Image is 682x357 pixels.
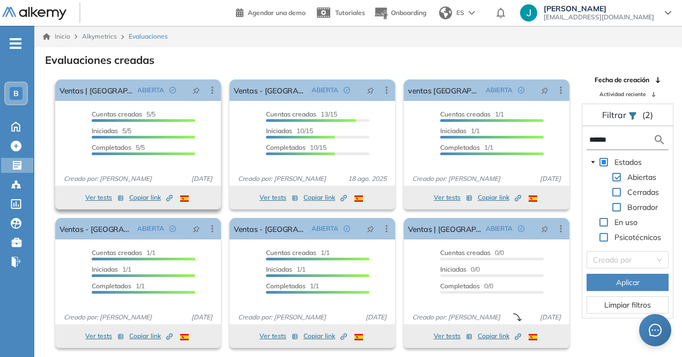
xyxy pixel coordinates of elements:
span: check-circle [169,87,176,93]
span: ABIERTA [137,224,164,234]
span: Actividad reciente [599,90,646,98]
span: check-circle [518,87,524,93]
button: Ver tests [260,330,298,343]
span: Borrador [627,202,658,212]
button: pushpin [359,220,382,237]
button: Limpiar filtros [587,296,669,314]
i: - [10,42,21,45]
button: pushpin [533,220,557,237]
h3: Evaluaciones creadas [45,54,154,67]
img: ESP [354,334,363,340]
span: pushpin [541,86,548,94]
span: 1/1 [92,249,155,257]
span: caret-down [590,159,596,165]
span: Iniciadas [266,265,292,273]
button: Aplicar [587,274,669,291]
span: Copiar link [129,331,173,341]
span: 1/1 [440,127,480,135]
span: 10/15 [266,127,313,135]
span: Estados [612,156,644,169]
span: Cuentas creadas [266,249,316,257]
img: ESP [354,195,363,202]
span: Copiar link [129,193,173,202]
span: pushpin [541,224,548,233]
span: Cuentas creadas [266,110,316,118]
button: Copiar link [478,330,521,343]
span: [DATE] [536,174,565,184]
button: Ver tests [434,191,472,204]
span: En uso [612,216,640,229]
span: Completados [440,143,480,151]
span: Evaluaciones [129,32,168,41]
span: Completados [266,143,306,151]
button: Copiar link [303,330,347,343]
button: Ver tests [260,191,298,204]
img: world [439,6,452,19]
span: Fecha de creación [595,75,649,85]
span: 1/1 [92,265,131,273]
span: Psicotécnicos [612,231,663,244]
span: pushpin [192,86,200,94]
span: ABIERTA [486,224,513,234]
span: Completados [92,143,131,151]
span: Onboarding [391,9,426,17]
span: Cuentas creadas [440,110,491,118]
a: Ventas | [GEOGRAPHIC_DATA] (Nuevo) [60,79,133,101]
span: Psicotécnicos [614,232,661,242]
span: Creado por: [PERSON_NAME] [60,174,156,184]
img: ESP [180,195,189,202]
span: Creado por: [PERSON_NAME] [234,312,330,322]
button: pushpin [184,82,208,99]
button: Ver tests [434,330,472,343]
span: [EMAIL_ADDRESS][DOMAIN_NAME] [544,13,654,21]
span: Creado por: [PERSON_NAME] [408,174,505,184]
img: arrow [469,11,475,15]
span: [DATE] [536,312,565,322]
span: 5/5 [92,127,131,135]
span: 0/0 [440,249,504,257]
span: message [649,324,662,337]
span: Iniciadas [92,265,118,273]
span: Filtrar [602,110,628,120]
span: Creado por: [PERSON_NAME] [60,312,156,322]
button: Ver tests [85,191,124,204]
span: 5/5 [92,110,155,118]
img: ESP [180,334,189,340]
span: 1/1 [440,143,493,151]
span: [DATE] [187,174,217,184]
button: Copiar link [129,191,173,204]
span: Copiar link [478,331,521,341]
button: pushpin [533,82,557,99]
a: Ventas - [GEOGRAPHIC_DATA] [234,218,307,239]
span: Cuentas creadas [92,249,142,257]
span: Creado por: [PERSON_NAME] [234,174,330,184]
span: [PERSON_NAME] [544,4,654,13]
span: Iniciadas [440,127,466,135]
span: Limpiar filtros [604,299,651,311]
a: Inicio [43,32,70,41]
span: Aplicar [616,276,640,288]
span: 1/1 [440,110,504,118]
span: ABIERTA [486,85,513,95]
span: check-circle [344,87,350,93]
span: Completados [266,282,306,290]
span: ES [456,8,464,18]
span: [DATE] [361,312,391,322]
a: Agendar una demo [236,5,306,18]
span: Alkymetrics [82,32,117,40]
span: Iniciadas [92,127,118,135]
span: Cuentas creadas [440,249,491,257]
span: 18 ago. 2025 [344,174,391,184]
span: Iniciadas [266,127,292,135]
span: En uso [614,217,637,227]
span: 1/1 [266,249,330,257]
span: (2) [642,108,653,121]
span: 13/15 [266,110,337,118]
span: check-circle [169,225,176,232]
button: Copiar link [129,330,173,343]
img: ESP [529,195,537,202]
a: Ventas - [GEOGRAPHIC_DATA] (intermedio) [60,218,133,239]
img: ESP [529,334,537,340]
span: Estados [614,157,642,167]
span: 1/1 [266,265,306,273]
